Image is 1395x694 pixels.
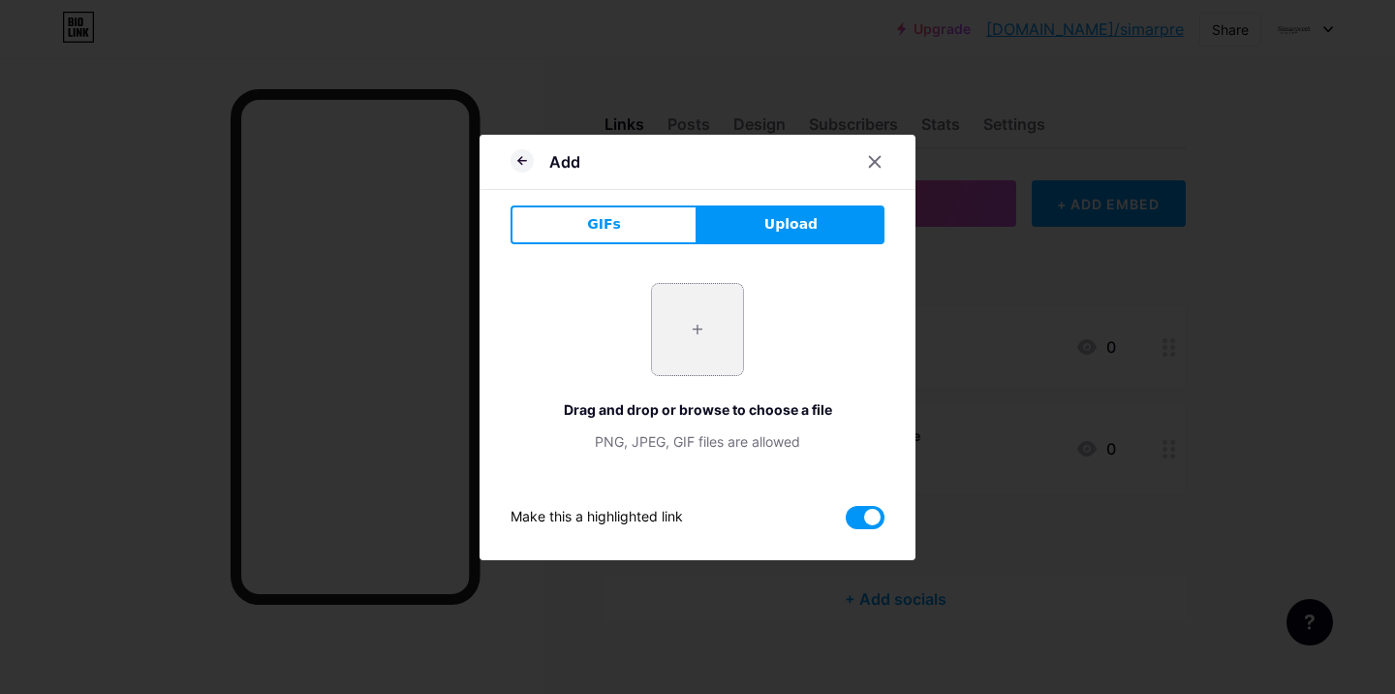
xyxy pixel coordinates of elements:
span: Upload [764,214,818,235]
span: GIFs [587,214,621,235]
div: Drag and drop or browse to choose a file [511,399,884,420]
div: PNG, JPEG, GIF files are allowed [511,431,884,452]
div: Make this a highlighted link [511,506,683,529]
button: Upload [697,205,884,244]
button: GIFs [511,205,697,244]
div: Add [549,150,580,173]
